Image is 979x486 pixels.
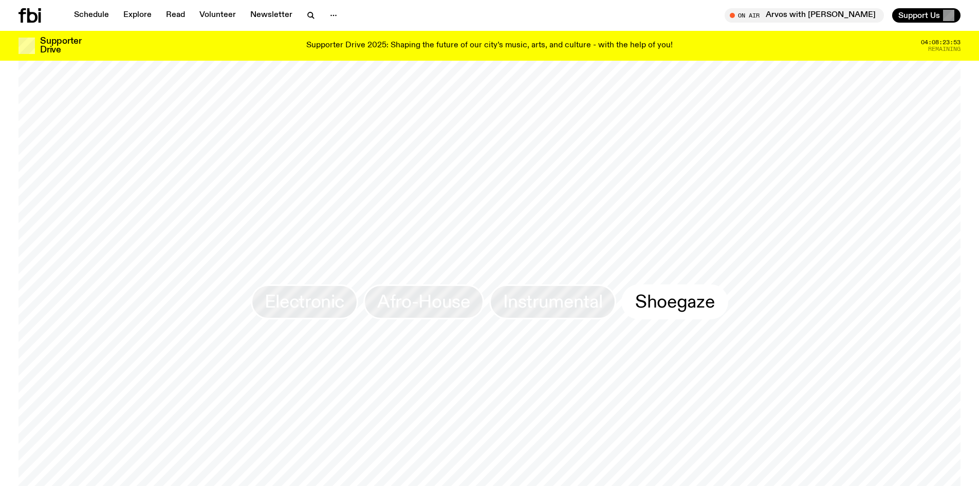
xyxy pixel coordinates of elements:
span: Electronic [265,292,344,312]
span: 04:08:23:53 [921,40,960,45]
span: Support Us [898,11,940,20]
a: Volunteer [193,8,242,23]
a: Afro-House [363,284,484,319]
a: Newsletter [244,8,299,23]
a: Shoegaze [621,284,728,319]
span: Afro-House [377,292,470,312]
a: Instrumental [489,284,617,319]
a: Read [160,8,191,23]
h3: Supporter Drive [40,37,81,55]
span: Instrumental [503,292,603,312]
a: Schedule [68,8,115,23]
a: Electronic [251,284,358,319]
a: Explore [117,8,158,23]
button: Support Us [892,8,960,23]
button: On AirArvos with [PERSON_NAME] [725,8,884,23]
p: Supporter Drive 2025: Shaping the future of our city’s music, arts, and culture - with the help o... [306,41,673,50]
span: Remaining [928,46,960,52]
span: Shoegaze [635,292,714,312]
